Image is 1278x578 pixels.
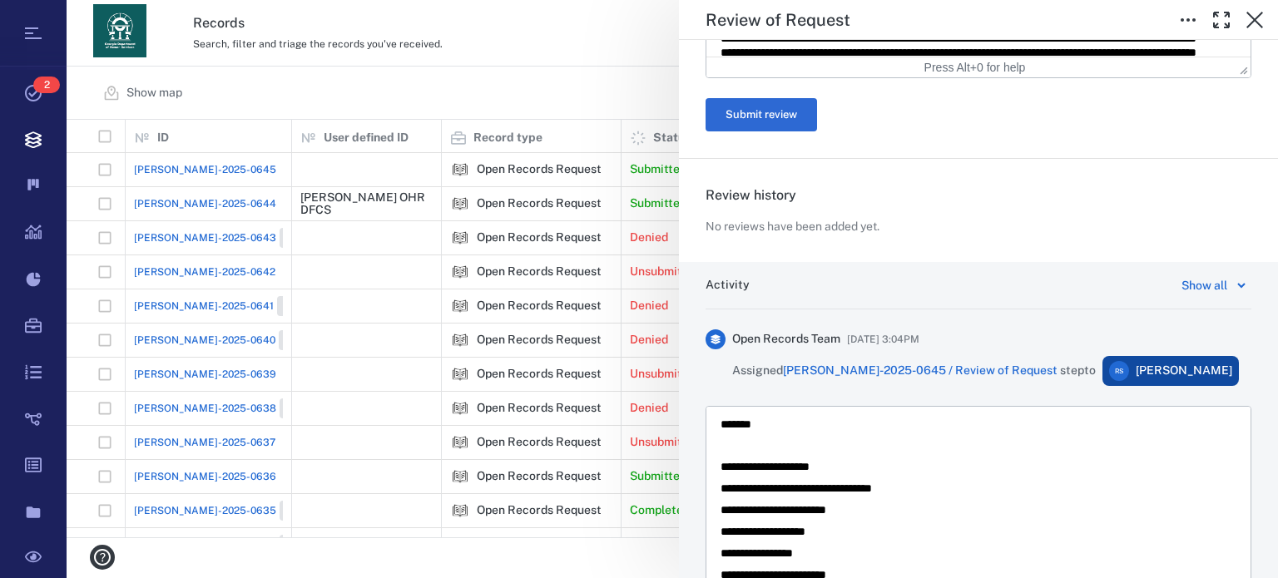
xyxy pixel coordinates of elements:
a: [PERSON_NAME]-2025-0645 / Review of Request [783,363,1058,377]
div: R S [1109,361,1129,381]
span: [PERSON_NAME] [1136,363,1232,379]
div: Press Alt+0 for help [888,61,1063,74]
div: Press the Up and Down arrow keys to resize the editor. [1240,60,1248,75]
h6: Review history [706,185,1251,205]
button: Close [1238,3,1271,37]
span: [DATE] 3:04PM [847,329,919,349]
div: Show all [1181,275,1227,295]
button: Toggle to Edit Boxes [1171,3,1205,37]
span: 2 [33,77,60,93]
span: Help [37,12,72,27]
p: No reviews have been added yet. [706,219,879,235]
span: Open Records Team [732,331,840,348]
button: Submit review [706,98,817,131]
button: Toggle Fullscreen [1205,3,1238,37]
h5: Review of Request [706,10,850,31]
h6: Activity [706,277,750,294]
span: Assigned step to [732,363,1096,379]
